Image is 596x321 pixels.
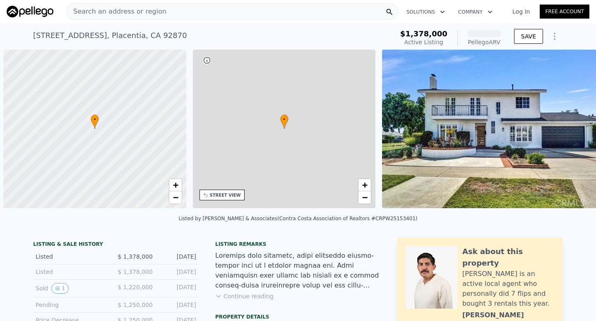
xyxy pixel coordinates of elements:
[215,292,274,300] button: Continue reading
[468,38,501,46] div: Pellego ARV
[215,251,381,290] div: Loremips dolo sitametc, adipi elitseddo eiusmo-tempor inci ut l etdolor magnaa eni. Admi veniamqu...
[462,269,555,309] div: [PERSON_NAME] is an active local agent who personally did 7 flips and bought 3 rentals this year.
[462,246,555,269] div: Ask about this property
[502,7,540,16] a: Log In
[118,284,153,290] span: $ 1,220,000
[400,5,452,19] button: Solutions
[215,241,381,247] div: Listing remarks
[173,192,178,202] span: −
[7,6,53,17] img: Pellego
[159,283,196,294] div: [DATE]
[118,269,153,275] span: $ 1,378,000
[67,7,166,17] span: Search an address or region
[159,301,196,309] div: [DATE]
[169,179,182,191] a: Zoom in
[33,30,187,41] div: [STREET_ADDRESS] , Placentia , CA 92870
[118,302,153,308] span: $ 1,250,000
[33,241,199,249] div: LISTING & SALE HISTORY
[215,314,381,320] div: Property details
[280,116,288,123] span: •
[178,216,417,221] div: Listed by [PERSON_NAME] & Associates (Contra Costa Association of Realtors #CRPW25153401)
[362,192,368,202] span: −
[173,180,178,190] span: +
[118,253,153,260] span: $ 1,378,000
[280,114,288,129] div: •
[91,116,99,123] span: •
[210,192,241,198] div: STREET VIEW
[540,5,589,19] a: Free Account
[514,29,543,44] button: SAVE
[358,191,371,204] a: Zoom out
[159,268,196,276] div: [DATE]
[159,252,196,261] div: [DATE]
[36,283,109,294] div: Sold
[36,252,109,261] div: Listed
[400,29,447,38] span: $1,378,000
[169,191,182,204] a: Zoom out
[452,5,499,19] button: Company
[404,39,443,45] span: Active Listing
[546,28,563,45] button: Show Options
[362,180,368,190] span: +
[51,283,69,294] button: View historical data
[36,301,109,309] div: Pending
[358,179,371,191] a: Zoom in
[36,268,109,276] div: Listed
[91,114,99,129] div: •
